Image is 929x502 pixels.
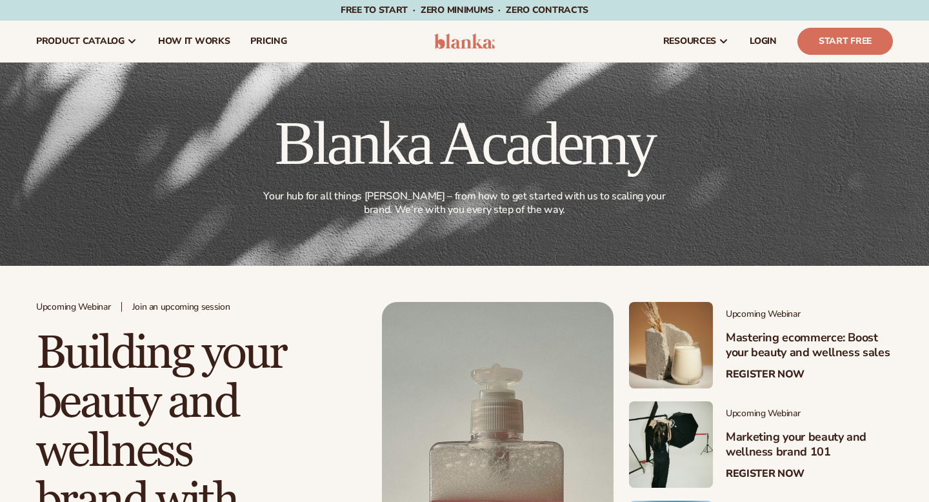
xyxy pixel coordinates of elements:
span: Upcoming Webinar [36,302,111,313]
span: Free to start · ZERO minimums · ZERO contracts [341,4,588,16]
h3: Mastering ecommerce: Boost your beauty and wellness sales [726,330,893,361]
a: Register Now [726,368,804,381]
span: Join an upcoming session [132,302,230,313]
img: logo [434,34,495,49]
span: product catalog [36,36,125,46]
a: resources [653,21,739,62]
span: Upcoming Webinar [726,309,893,320]
a: Register Now [726,468,804,480]
span: resources [663,36,716,46]
span: Upcoming Webinar [726,408,893,419]
a: How It Works [148,21,241,62]
a: product catalog [26,21,148,62]
a: Start Free [797,28,893,55]
span: LOGIN [750,36,777,46]
h3: Marketing your beauty and wellness brand 101 [726,430,893,460]
p: Your hub for all things [PERSON_NAME] – from how to get started with us to scaling your brand. We... [259,190,670,217]
span: pricing [250,36,286,46]
h1: Blanka Academy [256,112,673,174]
a: LOGIN [739,21,787,62]
span: How It Works [158,36,230,46]
a: pricing [240,21,297,62]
